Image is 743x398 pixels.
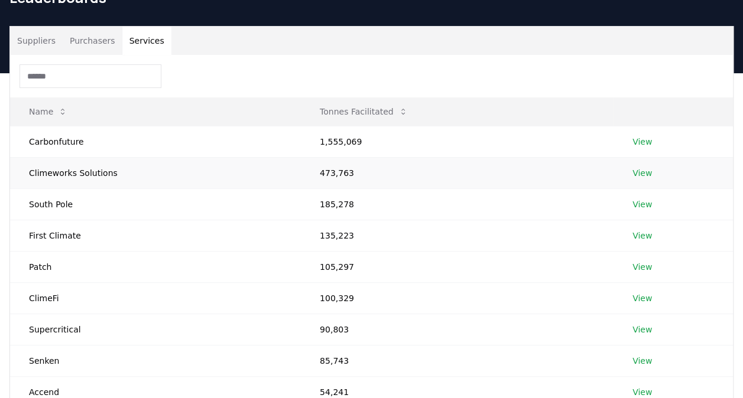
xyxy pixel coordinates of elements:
a: View [632,324,652,335]
a: View [632,292,652,304]
td: 473,763 [301,157,614,188]
td: Senken [10,345,301,376]
td: Supercritical [10,314,301,345]
td: South Pole [10,188,301,220]
a: View [632,261,652,273]
td: 135,223 [301,220,614,251]
td: Climeworks Solutions [10,157,301,188]
button: Purchasers [63,27,122,55]
a: View [632,198,652,210]
td: First Climate [10,220,301,251]
td: Carbonfuture [10,126,301,157]
td: 185,278 [301,188,614,220]
button: Name [20,100,77,123]
td: 85,743 [301,345,614,376]
a: View [632,136,652,148]
td: 100,329 [301,282,614,314]
td: 90,803 [301,314,614,345]
button: Services [122,27,171,55]
td: ClimeFi [10,282,301,314]
a: View [632,355,652,367]
td: 105,297 [301,251,614,282]
a: View [632,230,652,242]
td: Patch [10,251,301,282]
a: View [632,167,652,179]
td: 1,555,069 [301,126,614,157]
button: Suppliers [10,27,63,55]
button: Tonnes Facilitated [310,100,417,123]
a: View [632,386,652,398]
